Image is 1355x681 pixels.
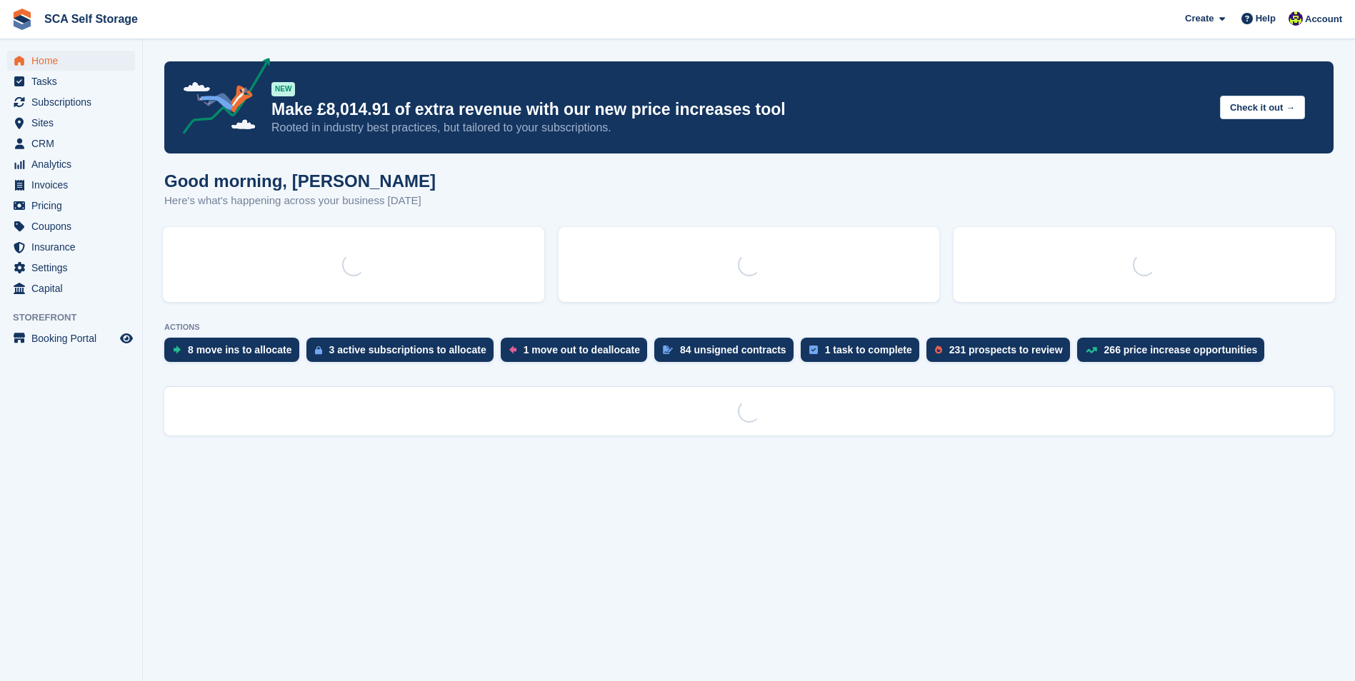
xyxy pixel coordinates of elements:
[188,344,292,355] div: 8 move ins to allocate
[31,237,117,257] span: Insurance
[271,82,295,96] div: NEW
[7,258,135,278] a: menu
[31,196,117,216] span: Pricing
[164,323,1334,332] p: ACTIONS
[7,133,135,153] a: menu
[31,278,117,298] span: Capital
[164,193,436,209] p: Here's what's happening across your business [DATE]
[7,92,135,112] a: menu
[7,328,135,348] a: menu
[663,345,673,354] img: contract_signature_icon-13c848040528278c33f63329250d36e43548de30e8caae1d1a13099fd9432cc5.svg
[31,133,117,153] span: CRM
[7,237,135,257] a: menu
[7,278,135,298] a: menu
[164,338,306,369] a: 8 move ins to allocate
[1289,11,1303,26] img: Thomas Webb
[949,344,1063,355] div: 231 prospects to review
[1077,338,1272,369] a: 266 price increase opportunities
[1256,11,1276,26] span: Help
[7,154,135,174] a: menu
[31,92,117,112] span: Subscriptions
[171,58,271,139] img: price-adjustments-announcement-icon-8257ccfd72463d97f412b2fc003d46551f7dbcb40ab6d574587a9cd5c0d94...
[680,344,786,355] div: 84 unsigned contracts
[13,311,142,325] span: Storefront
[825,344,912,355] div: 1 task to complete
[31,154,117,174] span: Analytics
[7,216,135,236] a: menu
[271,99,1209,120] p: Make £8,014.91 of extra revenue with our new price increases tool
[164,171,436,191] h1: Good morning, [PERSON_NAME]
[1185,11,1214,26] span: Create
[271,120,1209,136] p: Rooted in industry best practices, but tailored to your subscriptions.
[306,338,501,369] a: 3 active subscriptions to allocate
[926,338,1077,369] a: 231 prospects to review
[7,51,135,71] a: menu
[31,328,117,348] span: Booking Portal
[31,51,117,71] span: Home
[801,338,926,369] a: 1 task to complete
[118,330,135,347] a: Preview store
[935,345,942,354] img: prospect-51fa495bee0391a8d652442698ab0144808aea92771e9ea1ae160a38d050c398.svg
[31,258,117,278] span: Settings
[509,345,516,354] img: move_outs_to_deallocate_icon-f764333ba52eb49d3ac5e1228854f67142a1ed5810a6f6cc68b1a99e826820c5.svg
[329,344,486,355] div: 3 active subscriptions to allocate
[173,345,181,354] img: move_ins_to_allocate_icon-fdf77a2bb77ea45bf5b3d319d69a93e2d87916cf1d5bf7949dd705db3b84f3ca.svg
[31,71,117,91] span: Tasks
[654,338,801,369] a: 84 unsigned contracts
[524,344,640,355] div: 1 move out to deallocate
[315,345,322,355] img: active_subscription_to_allocate_icon-d502201f5373d7db506a760aba3b589e785aa758c864c3986d89f69b8ff3...
[31,216,117,236] span: Coupons
[1305,12,1342,26] span: Account
[7,175,135,195] a: menu
[31,113,117,133] span: Sites
[39,7,144,31] a: SCA Self Storage
[809,345,818,354] img: task-75834270c22a3079a89374b754ae025e5fb1db73e45f91037f5363f120a921f8.svg
[31,175,117,195] span: Invoices
[11,9,33,30] img: stora-icon-8386f47178a22dfd0bd8f6a31ec36ba5ce8667c1dd55bd0f319d3a0aa187defe.svg
[7,113,135,133] a: menu
[501,338,654,369] a: 1 move out to deallocate
[1220,96,1305,119] button: Check it out →
[7,196,135,216] a: menu
[1104,344,1258,355] div: 266 price increase opportunities
[1086,347,1097,353] img: price_increase_opportunities-93ffe204e8149a01c8c9dc8f82e8f89637d9d84a8eef4429ea346261dce0b2c0.svg
[7,71,135,91] a: menu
